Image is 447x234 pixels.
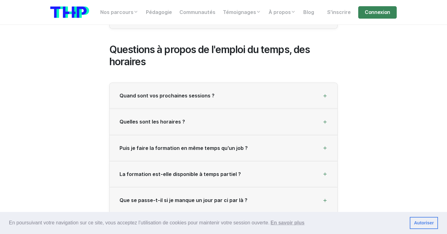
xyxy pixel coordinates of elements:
[358,6,397,19] a: Connexion
[219,6,265,19] a: Témoignages
[120,119,185,125] span: Quelles sont les horaires ?
[323,6,354,19] a: S'inscrire
[120,93,214,99] span: Quand sont vos prochaines sessions ?
[120,171,241,177] span: La formation est-elle disponible à temps partiel ?
[120,197,247,203] span: Que se passe-t-il si je manque un jour par ci par là ?
[97,6,142,19] a: Nos parcours
[300,6,318,19] a: Blog
[9,218,405,227] span: En poursuivant votre navigation sur ce site, vous acceptez l’utilisation de cookies pour mainteni...
[410,217,438,229] a: dismiss cookie message
[120,145,248,151] span: Puis je faire la formation en même temps qu’un job ?
[50,7,89,18] img: logo
[142,6,176,19] a: Pédagogie
[269,218,305,227] a: learn more about cookies
[176,6,219,19] a: Communautés
[109,44,338,68] h2: Questions à propos de l'emploi du temps, des horaires
[265,6,300,19] a: À propos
